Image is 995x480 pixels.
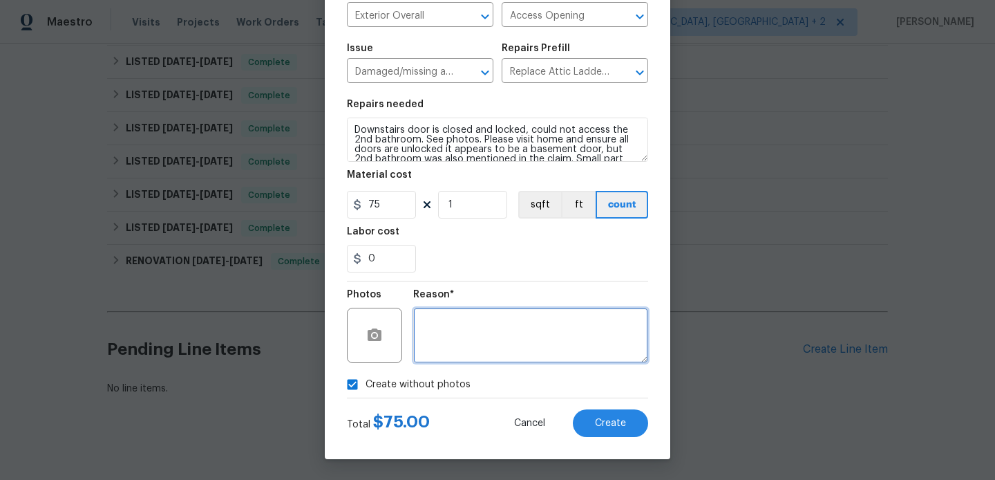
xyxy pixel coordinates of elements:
[366,378,471,392] span: Create without photos
[347,118,648,162] textarea: Downstairs door is closed and locked, could not access the 2nd bathroom. See photos. Please visit...
[561,191,596,219] button: ft
[475,63,495,82] button: Open
[347,290,381,299] h5: Photos
[596,191,648,219] button: count
[630,63,650,82] button: Open
[518,191,561,219] button: sqft
[347,170,412,180] h5: Material cost
[475,7,495,26] button: Open
[413,290,454,299] h5: Reason*
[347,44,373,53] h5: Issue
[573,409,648,437] button: Create
[347,100,424,109] h5: Repairs needed
[373,414,430,430] span: $ 75.00
[514,418,545,429] span: Cancel
[595,418,626,429] span: Create
[502,44,570,53] h5: Repairs Prefill
[347,415,430,432] div: Total
[347,227,399,237] h5: Labor cost
[630,7,650,26] button: Open
[492,409,567,437] button: Cancel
